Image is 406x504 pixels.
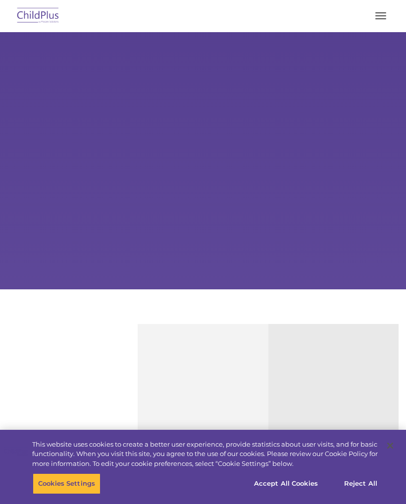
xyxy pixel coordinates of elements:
div: This website uses cookies to create a better user experience, provide statistics about user visit... [32,440,378,469]
button: Cookies Settings [33,473,101,494]
button: Close [379,435,401,457]
button: Accept All Cookies [249,473,323,494]
button: Reject All [330,473,392,494]
img: ChildPlus by Procare Solutions [15,4,61,28]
